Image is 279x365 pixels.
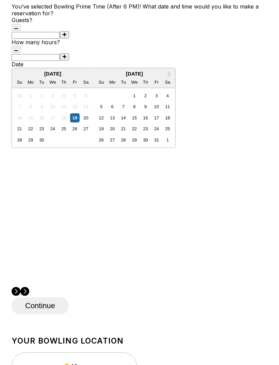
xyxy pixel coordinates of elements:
div: Choose Sunday, September 28th, 2025 [15,136,24,145]
div: Not available Tuesday, September 2nd, 2025 [37,92,46,101]
div: Choose Sunday, October 26th, 2025 [97,136,106,145]
div: Fr [152,78,161,87]
div: Sa [81,78,91,87]
div: Choose Tuesday, October 21st, 2025 [119,125,128,134]
div: Choose Sunday, October 12th, 2025 [97,114,106,123]
div: Choose Thursday, October 16th, 2025 [141,114,150,123]
div: Choose Saturday, October 4th, 2025 [163,92,172,101]
div: Th [59,78,68,87]
div: Su [15,78,24,87]
div: Not available Wednesday, September 3rd, 2025 [48,92,57,101]
span: Bowling Prime Time (After 6 PM) [54,3,139,10]
label: How many hours? [12,39,60,46]
div: Choose Sunday, September 21st, 2025 [15,125,24,134]
label: Date [12,61,23,68]
div: Choose Sunday, October 19th, 2025 [97,125,106,134]
div: Sa [163,78,172,87]
div: Choose Thursday, September 25th, 2025 [59,125,68,134]
label: Guests? [12,17,32,24]
div: You’ve selected ! What date and time would you like to make a reservation for? [12,3,267,17]
div: Fr [70,78,79,87]
div: Mo [108,78,117,87]
div: Not available Tuesday, September 9th, 2025 [37,102,46,112]
div: Choose Saturday, October 11th, 2025 [163,102,172,112]
div: month 2025-09 [14,90,91,146]
div: Not available Sunday, August 31st, 2025 [15,92,24,101]
div: Choose Saturday, October 25th, 2025 [163,125,172,134]
div: Not available Wednesday, September 10th, 2025 [48,102,57,112]
div: Choose Monday, October 20th, 2025 [108,125,117,134]
div: Tu [119,78,128,87]
div: Not available Monday, September 8th, 2025 [26,102,35,112]
div: Choose Friday, October 3rd, 2025 [152,92,161,101]
button: Continue [12,298,69,315]
div: [DATE] [12,71,94,77]
div: Choose Wednesday, September 24th, 2025 [48,125,57,134]
h1: Your bowling location [12,336,267,346]
div: We [130,78,139,87]
div: Choose Wednesday, October 15th, 2025 [130,114,139,123]
div: Not available Monday, September 15th, 2025 [26,114,35,123]
div: [DATE] [94,71,175,77]
div: Not available Thursday, September 18th, 2025 [59,114,68,123]
div: Choose Saturday, November 1st, 2025 [163,136,172,145]
div: We [48,78,57,87]
div: Not available Tuesday, September 16th, 2025 [37,114,46,123]
div: Tu [37,78,46,87]
div: Choose Tuesday, October 14th, 2025 [119,114,128,123]
div: Choose Thursday, October 2nd, 2025 [141,92,150,101]
div: Choose Wednesday, October 22nd, 2025 [130,125,139,134]
div: Not available Wednesday, September 17th, 2025 [48,114,57,123]
div: Choose Wednesday, October 8th, 2025 [130,102,139,112]
div: Choose Friday, September 26th, 2025 [70,125,79,134]
div: Choose Monday, October 13th, 2025 [108,114,117,123]
div: Choose Wednesday, October 1st, 2025 [130,92,139,101]
div: Choose Thursday, October 9th, 2025 [141,102,150,112]
div: Th [141,78,150,87]
div: Choose Wednesday, October 29th, 2025 [130,136,139,145]
div: Choose Friday, October 17th, 2025 [152,114,161,123]
div: Not available Thursday, September 4th, 2025 [59,92,68,101]
div: Not available Saturday, September 13th, 2025 [81,102,91,112]
div: Not available Friday, September 5th, 2025 [70,92,79,101]
div: Not available Thursday, September 11th, 2025 [59,102,68,112]
div: Choose Tuesday, October 7th, 2025 [119,102,128,112]
div: Choose Tuesday, October 28th, 2025 [119,136,128,145]
div: Choose Saturday, October 18th, 2025 [163,114,172,123]
div: month 2025-10 [96,90,173,146]
div: Not available Friday, September 12th, 2025 [70,102,79,112]
div: Choose Monday, September 22nd, 2025 [26,125,35,134]
div: Not available Sunday, September 7th, 2025 [15,102,24,112]
div: Choose Monday, September 29th, 2025 [26,136,35,145]
div: Mo [26,78,35,87]
div: Choose Friday, October 31st, 2025 [152,136,161,145]
div: Choose Monday, October 27th, 2025 [108,136,117,145]
div: Choose Friday, September 19th, 2025 [70,114,79,123]
div: Su [97,78,106,87]
button: Next Month [164,69,175,80]
div: Choose Thursday, October 30th, 2025 [141,136,150,145]
div: Not available Sunday, September 14th, 2025 [15,114,24,123]
div: Choose Saturday, September 20th, 2025 [81,114,91,123]
div: Choose Sunday, October 5th, 2025 [97,102,106,112]
div: Choose Saturday, September 27th, 2025 [81,125,91,134]
div: Choose Tuesday, September 30th, 2025 [37,136,46,145]
div: Choose Monday, October 6th, 2025 [108,102,117,112]
div: Not available Monday, September 1st, 2025 [26,92,35,101]
div: Choose Tuesday, September 23rd, 2025 [37,125,46,134]
div: Not available Saturday, September 6th, 2025 [81,92,91,101]
div: Choose Friday, October 24th, 2025 [152,125,161,134]
div: Choose Thursday, October 23rd, 2025 [141,125,150,134]
div: Choose Friday, October 10th, 2025 [152,102,161,112]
